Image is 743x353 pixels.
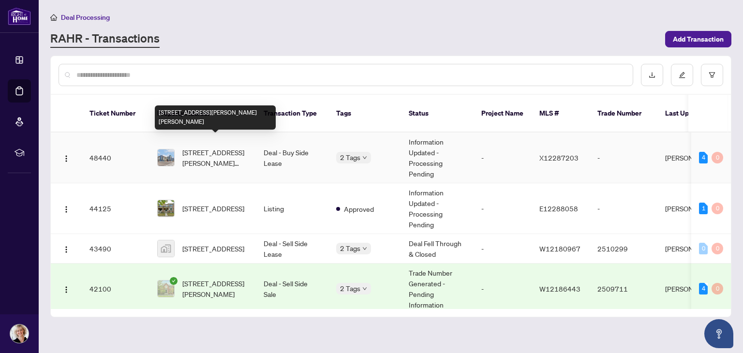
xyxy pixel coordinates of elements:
[539,153,579,162] span: X12287203
[155,105,276,130] div: [STREET_ADDRESS][PERSON_NAME][PERSON_NAME]
[10,324,29,343] img: Profile Icon
[340,283,360,294] span: 2 Tags
[701,64,723,86] button: filter
[62,155,70,162] img: Logo
[256,95,328,132] th: Transaction Type
[82,132,149,183] td: 48440
[590,95,657,132] th: Trade Number
[182,243,244,254] span: [STREET_ADDRESS]
[401,95,474,132] th: Status
[62,286,70,294] img: Logo
[82,95,149,132] th: Ticket Number
[59,150,74,165] button: Logo
[474,234,532,264] td: -
[709,72,715,78] span: filter
[704,319,733,348] button: Open asap
[657,234,730,264] td: [PERSON_NAME]
[657,264,730,314] td: [PERSON_NAME]
[657,183,730,234] td: [PERSON_NAME]
[712,203,723,214] div: 0
[256,234,328,264] td: Deal - Sell Side Lease
[59,281,74,296] button: Logo
[158,280,174,297] img: thumbnail-img
[401,264,474,314] td: Trade Number Generated - Pending Information
[362,155,367,160] span: down
[539,284,580,293] span: W12186443
[59,201,74,216] button: Logo
[344,204,374,214] span: Approved
[158,149,174,166] img: thumbnail-img
[590,183,657,234] td: -
[699,203,708,214] div: 1
[657,132,730,183] td: [PERSON_NAME]
[590,234,657,264] td: 2510299
[474,95,532,132] th: Project Name
[474,264,532,314] td: -
[590,132,657,183] td: -
[182,278,248,299] span: [STREET_ADDRESS][PERSON_NAME]
[158,200,174,217] img: thumbnail-img
[641,64,663,86] button: download
[61,13,110,22] span: Deal Processing
[401,132,474,183] td: Information Updated - Processing Pending
[649,72,655,78] span: download
[82,264,149,314] td: 42100
[539,204,578,213] span: E12288058
[712,152,723,163] div: 0
[62,246,70,253] img: Logo
[362,246,367,251] span: down
[170,277,178,285] span: check-circle
[712,283,723,294] div: 0
[182,203,244,214] span: [STREET_ADDRESS]
[699,283,708,294] div: 4
[59,241,74,256] button: Logo
[679,72,685,78] span: edit
[50,30,160,48] a: RAHR - Transactions
[532,95,590,132] th: MLS #
[673,31,724,47] span: Add Transaction
[362,286,367,291] span: down
[665,31,731,47] button: Add Transaction
[699,152,708,163] div: 4
[62,206,70,213] img: Logo
[328,95,401,132] th: Tags
[539,244,580,253] span: W12180967
[401,234,474,264] td: Deal Fell Through & Closed
[699,243,708,254] div: 0
[340,152,360,163] span: 2 Tags
[82,234,149,264] td: 43490
[8,7,31,25] img: logo
[657,95,730,132] th: Last Updated By
[82,183,149,234] td: 44125
[256,264,328,314] td: Deal - Sell Side Sale
[340,243,360,254] span: 2 Tags
[474,132,532,183] td: -
[671,64,693,86] button: edit
[182,147,248,168] span: [STREET_ADDRESS][PERSON_NAME][PERSON_NAME]
[149,95,256,132] th: Property Address
[590,264,657,314] td: 2509711
[50,14,57,21] span: home
[256,132,328,183] td: Deal - Buy Side Lease
[158,240,174,257] img: thumbnail-img
[474,183,532,234] td: -
[256,183,328,234] td: Listing
[401,183,474,234] td: Information Updated - Processing Pending
[712,243,723,254] div: 0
